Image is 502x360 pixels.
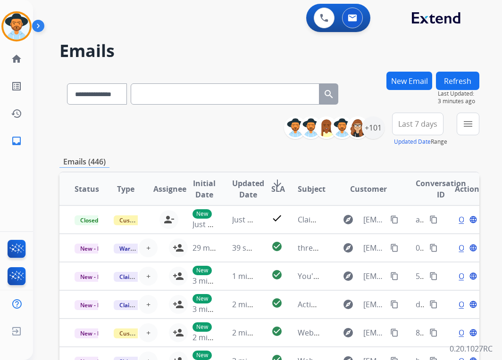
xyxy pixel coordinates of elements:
[173,299,184,310] mat-icon: person_add
[436,72,479,90] button: Refresh
[75,215,127,225] span: Closed – Solved
[11,81,22,92] mat-icon: list_alt
[192,178,216,200] span: Initial Date
[343,242,354,254] mat-icon: explore
[75,300,118,310] span: New - Initial
[11,108,22,119] mat-icon: history
[114,272,178,282] span: Claims Adjudication
[271,241,283,252] mat-icon: check_circle
[298,214,346,225] span: Claim Update
[232,243,287,253] span: 39 seconds ago
[192,276,243,286] span: 3 minutes ago
[362,116,385,139] div: +101
[390,300,399,309] mat-icon: content_copy
[271,183,285,195] span: SLA
[390,215,399,224] mat-icon: content_copy
[298,299,498,310] span: Action required: Extend claim approved for replacement
[146,299,151,310] span: +
[394,138,447,146] span: Range
[343,270,354,282] mat-icon: explore
[323,89,335,100] mat-icon: search
[459,327,478,338] span: Open
[392,113,443,135] button: Last 7 days
[272,178,283,189] mat-icon: arrow_downward
[450,343,493,354] p: 0.20.1027RC
[394,138,431,146] button: Updated Date
[232,271,279,281] span: 1 minute ago
[139,295,158,314] button: +
[139,267,158,286] button: +
[163,214,175,225] mat-icon: person_remove
[438,90,479,98] span: Last Updated:
[429,300,438,309] mat-icon: content_copy
[429,272,438,280] mat-icon: content_copy
[232,214,262,225] span: Just now
[363,270,385,282] span: [EMAIL_ADDRESS][DOMAIN_NAME]
[11,53,22,65] mat-icon: home
[146,270,151,282] span: +
[3,13,30,40] img: avatar
[232,178,264,200] span: Updated Date
[469,328,477,337] mat-icon: language
[469,272,477,280] mat-icon: language
[459,242,478,254] span: Open
[271,326,283,337] mat-icon: check_circle
[440,172,479,205] th: Action
[114,244,162,254] span: Warranty Ops
[75,272,118,282] span: New - Initial
[386,72,432,90] button: New Email
[192,219,223,229] span: Just now
[232,327,283,338] span: 2 minutes ago
[459,299,478,310] span: Open
[192,351,212,360] p: New
[173,270,184,282] mat-icon: person_add
[11,135,22,147] mat-icon: inbox
[459,270,478,282] span: Open
[153,183,186,195] span: Assignee
[343,327,354,338] mat-icon: explore
[469,300,477,309] mat-icon: language
[429,215,438,224] mat-icon: content_copy
[390,272,399,280] mat-icon: content_copy
[139,238,158,257] button: +
[192,304,243,314] span: 3 minutes ago
[146,242,151,254] span: +
[59,41,479,60] h2: Emails
[114,328,175,338] span: Customer Support
[298,243,432,253] span: thread::zYj9uk74AZmTFepYtbORqTk:: ]
[117,183,134,195] span: Type
[192,243,247,253] span: 29 minutes ago
[271,297,283,309] mat-icon: check_circle
[173,242,184,254] mat-icon: person_add
[438,98,479,105] span: 3 minutes ago
[469,215,477,224] mat-icon: language
[114,300,178,310] span: Claims Adjudication
[146,327,151,338] span: +
[114,215,175,225] span: Customer Support
[75,183,99,195] span: Status
[298,183,326,195] span: Subject
[192,322,212,332] p: New
[429,328,438,337] mat-icon: content_copy
[139,323,158,342] button: +
[363,327,385,338] span: [EMAIL_ADDRESS][DOMAIN_NAME]
[271,213,283,224] mat-icon: check
[192,332,243,343] span: 2 minutes ago
[416,178,466,200] span: Conversation ID
[398,122,437,126] span: Last 7 days
[350,183,387,195] span: Customer
[459,214,478,225] span: Open
[192,209,212,219] p: New
[271,269,283,280] mat-icon: check_circle
[363,214,385,225] span: [EMAIL_ADDRESS][DOMAIN_NAME]
[343,214,354,225] mat-icon: explore
[390,244,399,252] mat-icon: content_copy
[75,244,118,254] span: New - Initial
[192,266,212,275] p: New
[59,156,109,168] p: Emails (446)
[429,244,438,252] mat-icon: content_copy
[469,244,477,252] mat-icon: language
[462,118,474,130] mat-icon: menu
[232,299,283,310] span: 2 minutes ago
[390,328,399,337] mat-icon: content_copy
